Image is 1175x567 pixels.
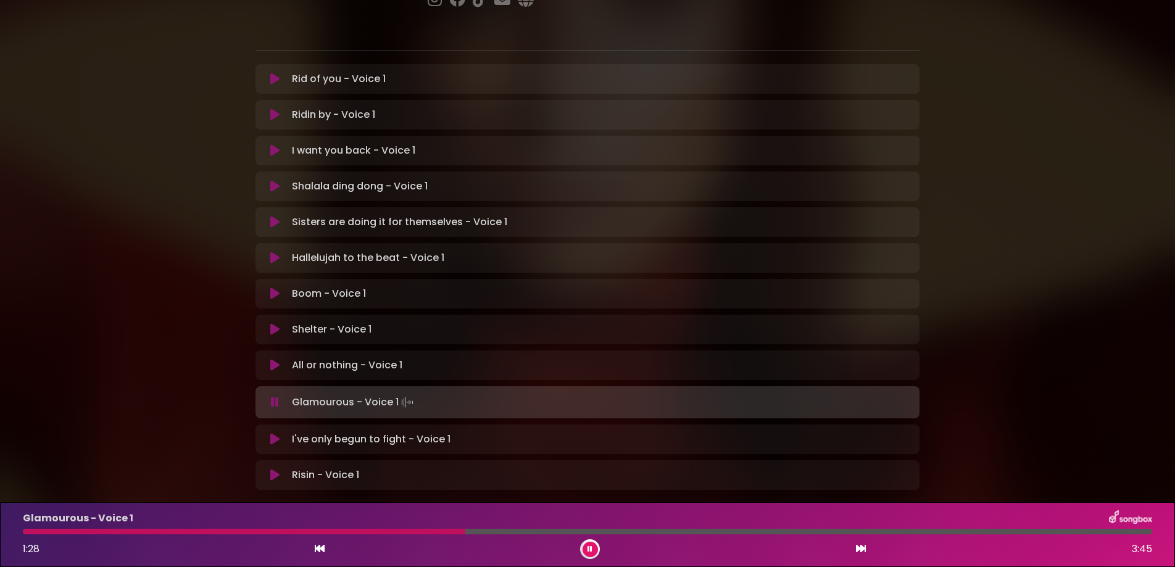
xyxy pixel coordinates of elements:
img: waveform4.gif [399,394,416,411]
p: I want you back - Voice 1 [292,143,415,158]
p: Rid of you - Voice 1 [292,72,386,86]
p: Glamourous - Voice 1 [292,394,416,411]
p: Glamourous - Voice 1 [23,511,133,526]
p: Risin - Voice 1 [292,468,359,482]
p: Sisters are doing it for themselves - Voice 1 [292,215,507,230]
p: Ridin by - Voice 1 [292,107,375,122]
p: Hallelujah to the beat - Voice 1 [292,250,444,265]
p: Shelter - Voice 1 [292,322,372,337]
p: Shalala ding dong - Voice 1 [292,179,428,194]
p: Boom - Voice 1 [292,286,366,301]
p: I've only begun to fight - Voice 1 [292,432,450,447]
p: All or nothing - Voice 1 [292,358,402,373]
img: songbox-logo-white.png [1109,510,1152,526]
